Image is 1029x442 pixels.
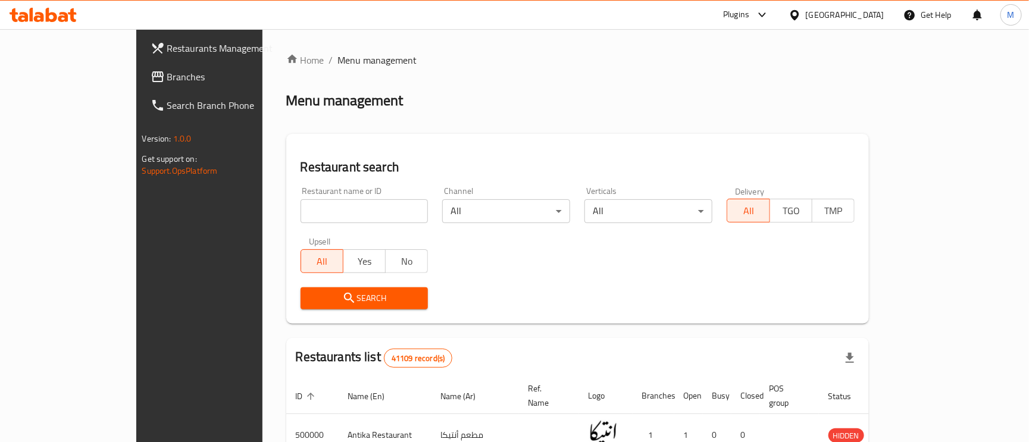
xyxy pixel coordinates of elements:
span: 1.0.0 [173,131,192,146]
a: Support.OpsPlatform [142,163,218,178]
div: [GEOGRAPHIC_DATA] [806,8,884,21]
button: Search [301,287,429,309]
th: Open [674,378,703,414]
a: Branches [141,62,308,91]
th: Busy [703,378,731,414]
span: Branches [167,70,299,84]
th: Logo [579,378,633,414]
button: Yes [343,249,386,273]
span: 41109 record(s) [384,353,452,364]
span: Name (Ar) [441,389,492,403]
span: Yes [348,253,381,270]
span: All [732,202,765,220]
button: No [385,249,428,273]
span: Menu management [338,53,417,67]
h2: Menu management [286,91,404,110]
div: Total records count [384,349,452,368]
span: Search [310,291,419,306]
span: All [306,253,339,270]
button: All [301,249,343,273]
span: Version: [142,131,171,146]
th: Branches [633,378,674,414]
span: Status [828,389,867,403]
li: / [329,53,333,67]
th: Closed [731,378,760,414]
span: TMP [817,202,850,220]
h2: Restaurants list [296,348,453,368]
nav: breadcrumb [286,53,870,67]
span: TGO [775,202,808,220]
button: TMP [812,199,855,222]
div: All [442,199,570,223]
div: Export file [836,344,864,372]
div: All [584,199,712,223]
span: M [1008,8,1015,21]
h2: Restaurant search [301,158,855,176]
button: All [727,199,770,222]
a: Search Branch Phone [141,91,308,120]
span: Get support on: [142,151,197,167]
span: Name (En) [348,389,401,403]
span: No [390,253,423,270]
input: Search for restaurant name or ID.. [301,199,429,223]
label: Upsell [309,237,331,246]
span: Search Branch Phone [167,98,299,112]
span: Restaurants Management [167,41,299,55]
a: Restaurants Management [141,34,308,62]
span: Ref. Name [528,381,565,410]
label: Delivery [735,187,765,195]
span: ID [296,389,318,403]
button: TGO [770,199,812,222]
div: Plugins [723,8,749,22]
span: POS group [770,381,805,410]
